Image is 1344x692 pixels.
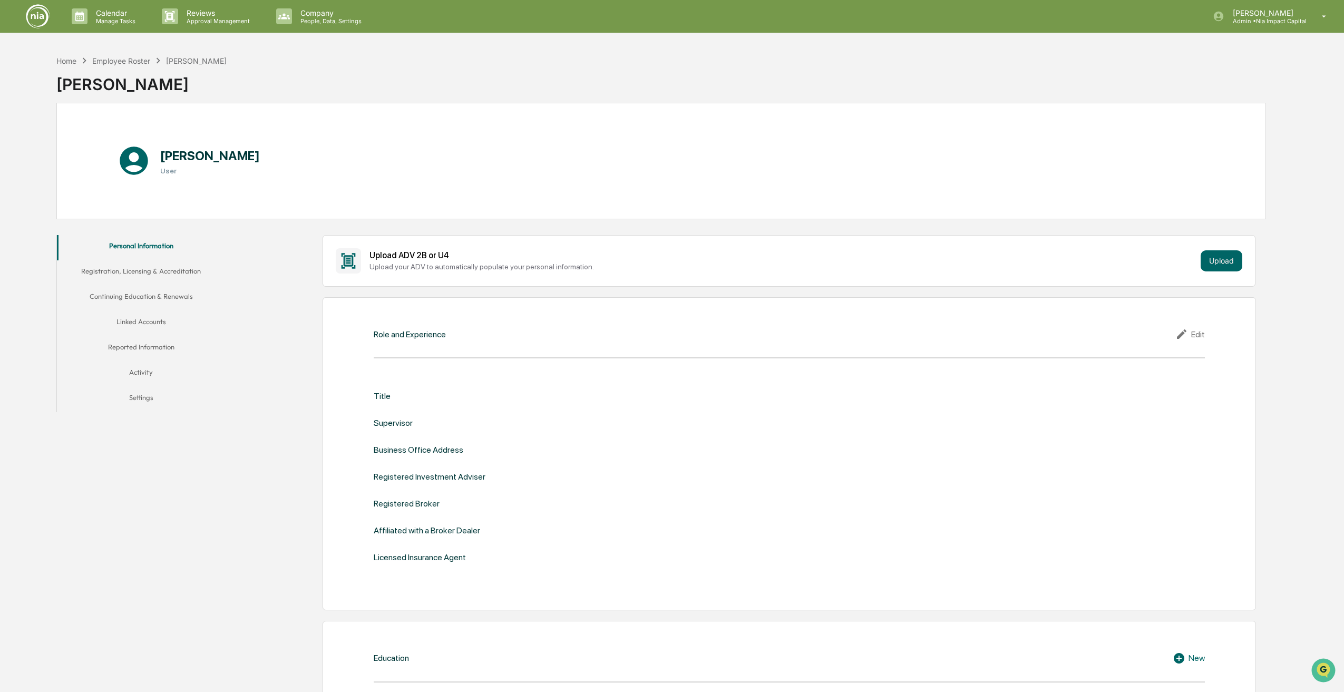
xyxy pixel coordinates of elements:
[160,148,260,163] h1: [PERSON_NAME]
[160,167,260,175] h3: User
[25,4,51,29] img: logo
[56,56,76,65] div: Home
[374,472,485,482] div: Registered Investment Adviser
[74,178,128,187] a: Powered byPylon
[374,445,463,455] div: Business Office Address
[72,129,135,148] a: 🗄️Attestations
[178,8,255,17] p: Reviews
[166,56,227,65] div: [PERSON_NAME]
[6,149,71,168] a: 🔎Data Lookup
[1175,328,1205,340] div: Edit
[374,552,466,562] div: Licensed Insurance Agent
[105,179,128,187] span: Pylon
[57,336,226,362] button: Reported Information
[57,311,226,336] button: Linked Accounts
[57,235,226,260] button: Personal Information
[76,134,85,142] div: 🗄️
[21,133,68,143] span: Preclearance
[1224,8,1307,17] p: [PERSON_NAME]
[1201,250,1242,271] button: Upload
[57,235,226,412] div: secondary tabs example
[178,17,255,25] p: Approval Management
[1224,17,1307,25] p: Admin • Nia Impact Capital
[36,81,173,91] div: Start new chat
[374,329,446,339] div: Role and Experience
[374,653,409,663] div: Education
[87,17,141,25] p: Manage Tasks
[87,8,141,17] p: Calendar
[374,525,480,535] div: Affiliated with a Broker Dealer
[57,260,226,286] button: Registration, Licensing & Accreditation
[374,391,391,401] div: Title
[374,499,440,509] div: Registered Broker
[292,17,367,25] p: People, Data, Settings
[57,286,226,311] button: Continuing Education & Renewals
[374,418,413,428] div: Supervisor
[36,91,133,100] div: We're available if you need us!
[92,56,150,65] div: Employee Roster
[292,8,367,17] p: Company
[11,22,192,39] p: How can we help?
[6,129,72,148] a: 🖐️Preclearance
[369,250,1196,260] div: Upload ADV 2B or U4
[1173,652,1205,665] div: New
[1310,657,1339,686] iframe: Open customer support
[21,153,66,163] span: Data Lookup
[57,362,226,387] button: Activity
[11,154,19,162] div: 🔎
[57,387,226,412] button: Settings
[11,81,30,100] img: 1746055101610-c473b297-6a78-478c-a979-82029cc54cd1
[11,134,19,142] div: 🖐️
[87,133,131,143] span: Attestations
[179,84,192,96] button: Start new chat
[56,66,227,94] div: [PERSON_NAME]
[369,262,1196,271] div: Upload your ADV to automatically populate your personal information.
